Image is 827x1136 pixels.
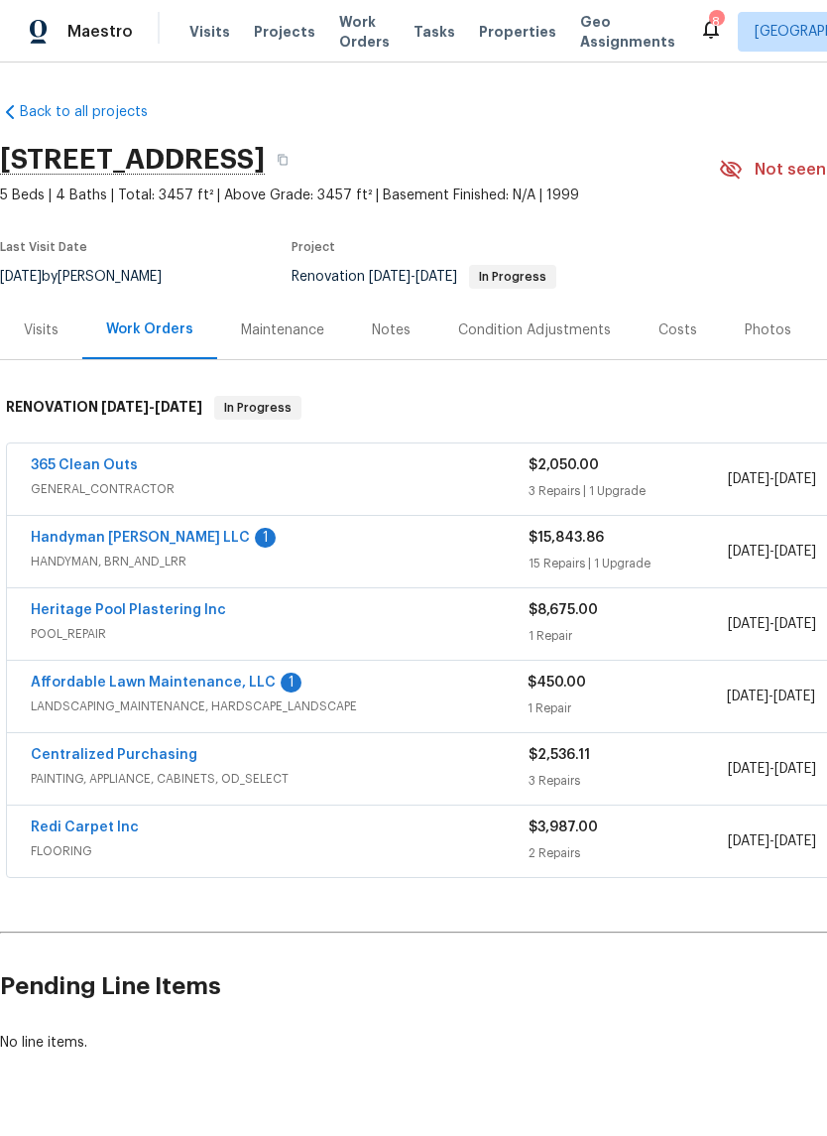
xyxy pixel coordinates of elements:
span: PAINTING, APPLIANCE, CABINETS, OD_SELECT [31,769,529,789]
div: 1 [281,673,301,693]
a: Redi Carpet Inc [31,820,139,834]
span: [DATE] [774,762,816,776]
span: $3,987.00 [529,820,598,834]
span: Work Orders [339,12,390,52]
span: FLOORING [31,841,529,861]
span: GENERAL_CONTRACTOR [31,479,529,499]
span: [DATE] [155,400,202,414]
span: Projects [254,22,315,42]
span: [DATE] [728,545,769,559]
div: 3 Repairs [529,771,728,791]
div: 1 Repair [529,626,728,646]
span: [DATE] [773,690,815,703]
div: Work Orders [106,319,193,339]
span: POOL_REPAIR [31,624,529,644]
span: Geo Assignments [580,12,675,52]
span: $450.00 [528,676,586,690]
span: [DATE] [728,472,769,486]
a: Centralized Purchasing [31,748,197,762]
span: [DATE] [728,617,769,631]
span: [DATE] [728,834,769,848]
span: [DATE] [774,545,816,559]
div: 1 [255,528,276,548]
span: Renovation [292,270,556,284]
div: Costs [658,320,697,340]
span: [DATE] [774,472,816,486]
span: [DATE] [727,690,768,703]
h6: RENOVATION [6,396,202,420]
span: HANDYMAN, BRN_AND_LRR [31,552,529,571]
span: - [728,614,816,634]
div: Condition Adjustments [458,320,611,340]
div: Maintenance [241,320,324,340]
span: - [728,759,816,779]
span: $8,675.00 [529,603,598,617]
span: - [728,831,816,851]
span: $2,536.11 [529,748,590,762]
a: Heritage Pool Plastering Inc [31,603,226,617]
span: [DATE] [369,270,411,284]
span: - [101,400,202,414]
span: Tasks [413,25,455,39]
div: 15 Repairs | 1 Upgrade [529,554,728,573]
span: [DATE] [101,400,149,414]
div: Photos [745,320,791,340]
span: $15,843.86 [529,531,604,545]
span: Project [292,241,335,253]
span: [DATE] [774,834,816,848]
span: [DATE] [415,270,457,284]
button: Copy Address [265,142,300,178]
div: 2 Repairs [529,843,728,863]
span: LANDSCAPING_MAINTENANCE, HARDSCAPE_LANDSCAPE [31,696,528,716]
span: - [369,270,457,284]
span: In Progress [471,271,554,283]
div: Notes [372,320,411,340]
span: - [727,687,815,706]
span: In Progress [216,398,299,418]
div: Visits [24,320,59,340]
span: Visits [189,22,230,42]
div: 1 Repair [528,698,726,718]
div: 8 [709,12,723,32]
a: Affordable Lawn Maintenance, LLC [31,676,276,690]
span: $2,050.00 [529,458,599,472]
span: [DATE] [728,762,769,776]
div: 3 Repairs | 1 Upgrade [529,481,728,501]
span: Properties [479,22,556,42]
span: - [728,469,816,489]
span: Maestro [67,22,133,42]
a: 365 Clean Outs [31,458,138,472]
a: Handyman [PERSON_NAME] LLC [31,531,250,545]
span: [DATE] [774,617,816,631]
span: - [728,542,816,562]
